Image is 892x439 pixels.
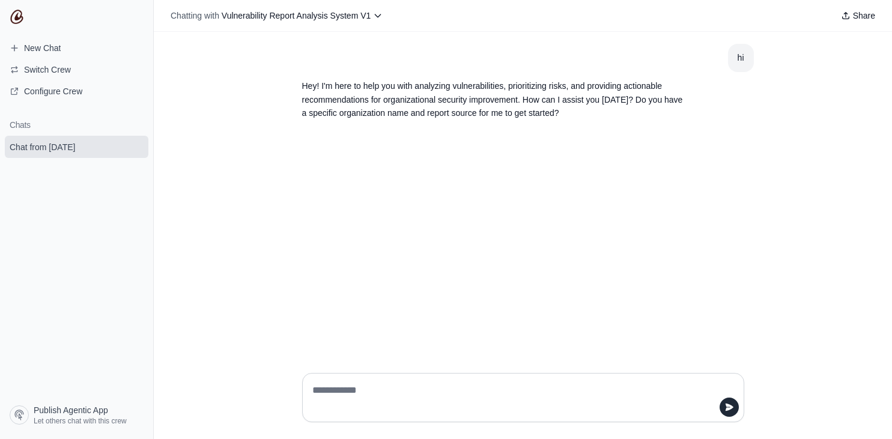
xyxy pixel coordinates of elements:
section: User message [728,44,754,72]
a: New Chat [5,38,148,58]
section: Response [293,72,696,127]
button: Chatting with Vulnerability Report Analysis System V1 [166,7,387,24]
span: Publish Agentic App [34,404,108,416]
button: Share [836,7,880,24]
span: Switch Crew [24,64,71,76]
a: Chat from [DATE] [5,136,148,158]
button: Switch Crew [5,60,148,79]
span: Share [853,10,875,22]
span: Vulnerability Report Analysis System V1 [222,11,371,20]
span: Chatting with [171,10,219,22]
a: Publish Agentic App Let others chat with this crew [5,401,148,429]
p: Hey! I'm here to help you with analyzing vulnerabilities, prioritizing risks, and providing actio... [302,79,687,120]
img: CrewAI Logo [10,10,24,24]
span: Let others chat with this crew [34,416,127,426]
span: Configure Crew [24,85,82,97]
span: Chat from [DATE] [10,141,75,153]
a: Configure Crew [5,82,148,101]
span: New Chat [24,42,61,54]
div: hi [738,51,744,65]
